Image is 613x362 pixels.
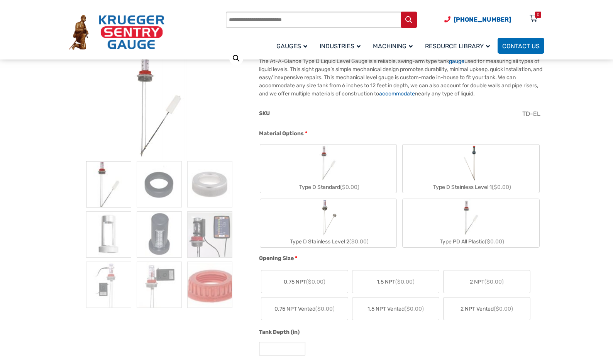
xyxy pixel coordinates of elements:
span: 1.5 NPT Vented [367,305,424,313]
span: Gauges [276,42,307,50]
a: accommodate [379,90,415,97]
div: 0 [537,12,539,18]
a: Gauges [272,37,315,55]
a: Resource Library [420,37,498,55]
img: At A Glance - Image 6 [187,211,232,258]
span: Contact Us [502,42,540,50]
span: ($0.00) [492,184,511,190]
div: Type D Standard [260,182,397,193]
span: [PHONE_NUMBER] [454,16,511,23]
span: Material Options [259,130,304,137]
a: Machining [368,37,420,55]
span: Industries [320,42,361,50]
span: 1.5 NPT [377,278,415,286]
label: Type D Stainless Level 2 [260,199,397,247]
span: 0.75 NPT Vented [274,305,335,313]
img: At A Glance [113,45,205,161]
div: Type D Stainless Level 2 [260,236,397,247]
span: ($0.00) [494,306,513,312]
img: Chemical Sight Gauge [461,144,481,182]
div: Type PD All Plastic [403,236,539,247]
span: Machining [373,42,413,50]
img: At A Glance - Image 2 [137,161,182,207]
a: Phone Number (920) 434-8860 [444,15,511,24]
img: Krueger Sentry Gauge [69,15,164,50]
span: SKU [259,110,270,117]
img: At A Glance - Image 3 [187,161,232,207]
span: ($0.00) [405,306,424,312]
img: At A Glance - Image 4 [86,211,131,258]
p: The At-A-Glance Type D Liquid Level Gauge is a reliable, swing-arm type tank used for measuring a... [259,57,544,98]
label: Type D Stainless Level 1 [403,144,539,193]
img: At A Glance - Image 8 [137,262,182,308]
span: Tank Depth (in) [259,329,300,335]
a: gauge [449,58,464,65]
span: TD-EL [522,110,540,117]
span: ($0.00) [340,184,359,190]
span: ($0.00) [349,238,369,245]
a: Industries [315,37,368,55]
span: Resource Library [425,42,490,50]
span: ($0.00) [315,306,335,312]
span: ($0.00) [306,279,325,285]
span: Opening Size [259,255,294,262]
span: 0.75 NPT [284,278,325,286]
img: At A Glance - Image 5 [137,211,182,258]
span: 2 NPT [470,278,504,286]
img: At A Glance [86,161,131,207]
label: Type PD All Plastic [403,199,539,247]
abbr: required [295,254,297,262]
span: ($0.00) [395,279,415,285]
img: At A Glance - Image 7 [86,262,131,308]
span: ($0.00) [485,238,504,245]
label: Type D Standard [260,144,397,193]
a: Contact Us [498,38,544,54]
a: View full-screen image gallery [229,51,243,65]
div: Type D Stainless Level 1 [403,182,539,193]
abbr: required [305,129,307,138]
img: At A Glance - Image 9 [187,262,232,308]
span: 2 NPT Vented [461,305,513,313]
span: ($0.00) [484,279,504,285]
